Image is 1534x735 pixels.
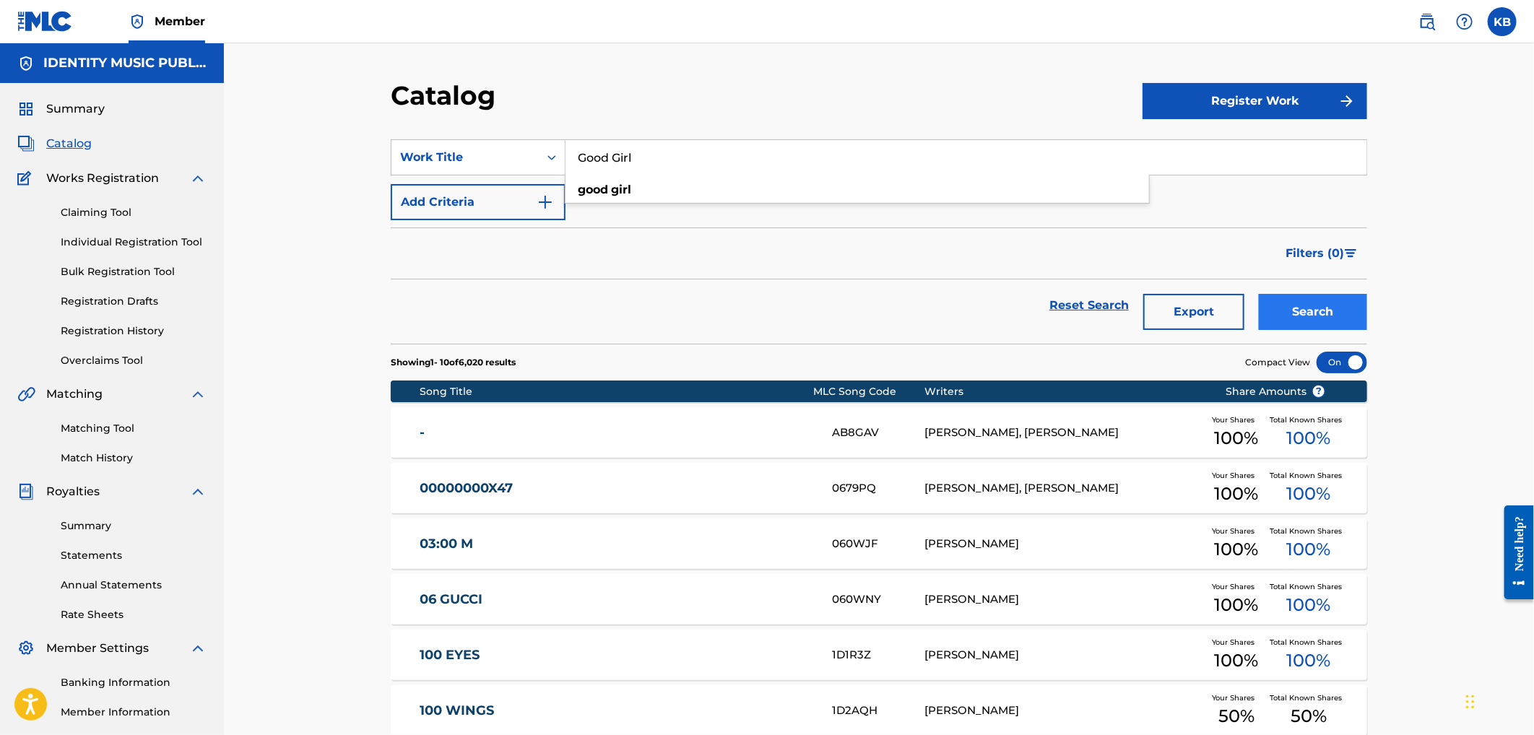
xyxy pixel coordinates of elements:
[61,323,207,339] a: Registration History
[189,483,207,500] img: expand
[925,480,1203,497] div: [PERSON_NAME], [PERSON_NAME]
[1214,425,1258,451] span: 100 %
[1212,637,1260,648] span: Your Shares
[1143,294,1244,330] button: Export
[1042,290,1136,321] a: Reset Search
[1456,13,1473,30] img: help
[1286,648,1330,674] span: 100 %
[17,100,35,118] img: Summary
[1291,703,1327,729] span: 50 %
[17,386,35,403] img: Matching
[1270,692,1348,703] span: Total Known Shares
[17,135,35,152] img: Catalog
[1214,481,1258,507] span: 100 %
[1214,648,1258,674] span: 100 %
[61,578,207,593] a: Annual Statements
[61,675,207,690] a: Banking Information
[420,536,813,552] a: 03:00 M
[1418,13,1436,30] img: search
[46,386,103,403] span: Matching
[1218,703,1254,729] span: 50 %
[1270,637,1348,648] span: Total Known Shares
[61,705,207,720] a: Member Information
[46,170,159,187] span: Works Registration
[46,100,105,118] span: Summary
[1338,92,1356,110] img: f7272a7cc735f4ea7f67.svg
[832,703,924,719] div: 1D2AQH
[189,170,207,187] img: expand
[1214,592,1258,618] span: 100 %
[925,425,1203,441] div: [PERSON_NAME], [PERSON_NAME]
[61,421,207,436] a: Matching Tool
[1212,581,1260,592] span: Your Shares
[1270,581,1348,592] span: Total Known Shares
[61,548,207,563] a: Statements
[1286,536,1330,562] span: 100 %
[400,149,530,166] div: Work Title
[420,480,813,497] a: 00000000X47
[1143,83,1367,119] button: Register Work
[1212,414,1260,425] span: Your Shares
[1245,356,1310,369] span: Compact View
[391,139,1367,344] form: Search Form
[611,183,631,196] strong: girl
[1212,526,1260,536] span: Your Shares
[1214,536,1258,562] span: 100 %
[832,591,924,608] div: 060WNY
[925,536,1203,552] div: [PERSON_NAME]
[1345,249,1357,258] img: filter
[61,518,207,534] a: Summary
[61,235,207,250] a: Individual Registration Tool
[814,384,925,399] div: MLC Song Code
[391,356,516,369] p: Showing 1 - 10 of 6,020 results
[61,264,207,279] a: Bulk Registration Tool
[420,591,813,608] a: 06 GUCCI
[1286,425,1330,451] span: 100 %
[61,205,207,220] a: Claiming Tool
[1212,470,1260,481] span: Your Shares
[832,425,924,441] div: AB8GAV
[420,647,813,664] a: 100 EYES
[43,55,207,71] h5: IDENTITY MUSIC PUBLISHING
[391,184,565,220] button: Add Criteria
[46,135,92,152] span: Catalog
[1270,414,1348,425] span: Total Known Shares
[1450,7,1479,36] div: Help
[17,640,35,657] img: Member Settings
[420,384,814,399] div: Song Title
[1462,666,1534,735] iframe: Chat Widget
[129,13,146,30] img: Top Rightsholder
[391,79,503,112] h2: Catalog
[1270,470,1348,481] span: Total Known Shares
[1226,384,1325,399] span: Share Amounts
[537,193,554,211] img: 9d2ae6d4665cec9f34b9.svg
[1286,592,1330,618] span: 100 %
[17,55,35,72] img: Accounts
[832,647,924,664] div: 1D1R3Z
[1286,481,1330,507] span: 100 %
[420,425,813,441] a: -
[1286,245,1344,262] span: Filters ( 0 )
[46,483,100,500] span: Royalties
[17,170,36,187] img: Works Registration
[1413,7,1442,36] a: Public Search
[578,183,608,196] strong: good
[17,135,92,152] a: CatalogCatalog
[925,591,1203,608] div: [PERSON_NAME]
[832,536,924,552] div: 060WJF
[189,640,207,657] img: expand
[1466,680,1475,723] div: Drag
[46,640,149,657] span: Member Settings
[1270,526,1348,536] span: Total Known Shares
[925,384,1203,399] div: Writers
[189,386,207,403] img: expand
[17,483,35,500] img: Royalties
[61,294,207,309] a: Registration Drafts
[1488,7,1517,36] div: User Menu
[1277,235,1367,271] button: Filters (0)
[925,647,1203,664] div: [PERSON_NAME]
[17,11,73,32] img: MLC Logo
[17,100,105,118] a: SummarySummary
